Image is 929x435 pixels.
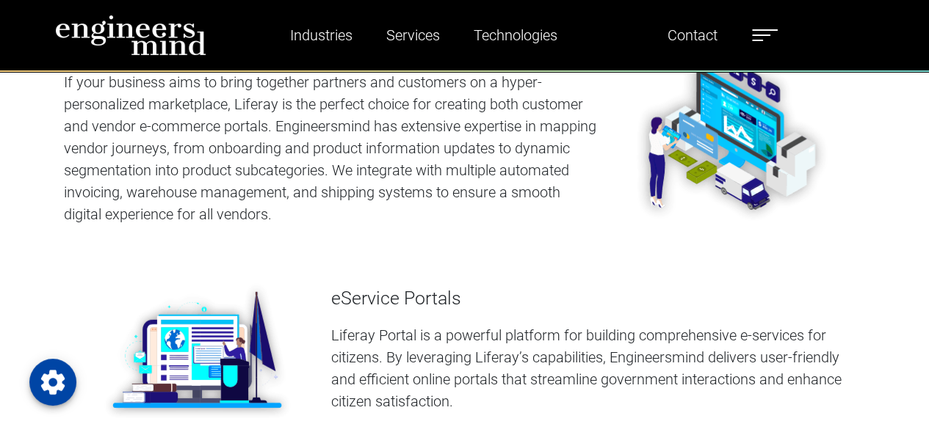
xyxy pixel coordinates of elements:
img: logo [55,15,206,56]
p: Liferay Portal is a powerful platform for building comprehensive e-services for citizens. By leve... [331,324,866,412]
h4: eService Portals [331,288,866,310]
a: Technologies [468,18,563,52]
a: Industries [284,18,358,52]
img: banner-img [599,20,866,240]
a: Services [380,18,446,52]
a: Contact [661,18,723,52]
p: If your business aims to bring together partners and customers on a hyper-personalized marketplac... [64,71,599,225]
